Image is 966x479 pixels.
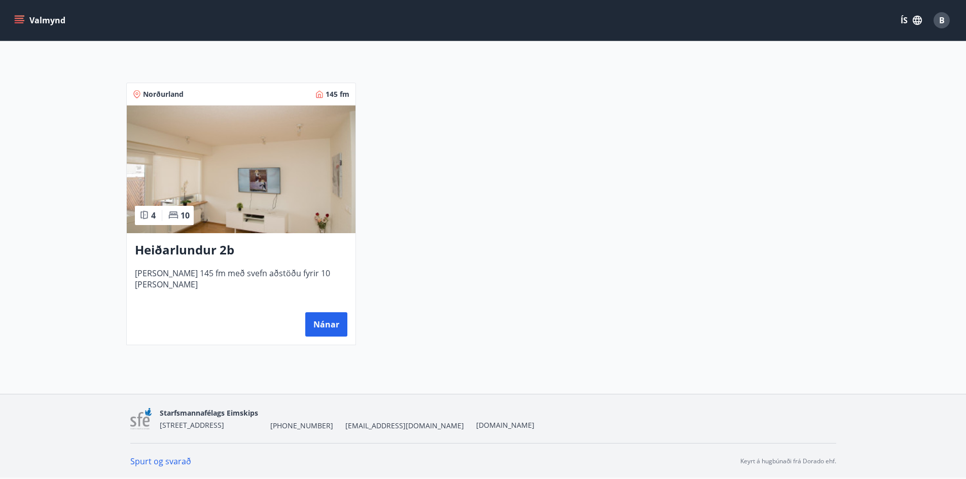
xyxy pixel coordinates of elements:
p: Keyrt á hugbúnaði frá Dorado ehf. [740,457,836,466]
h3: Heiðarlundur 2b [135,241,347,260]
span: 4 [151,210,156,221]
span: [STREET_ADDRESS] [160,420,224,430]
span: 10 [181,210,190,221]
span: Norðurland [143,89,184,99]
img: 7sa1LslLnpN6OqSLT7MqncsxYNiZGdZT4Qcjshc2.png [130,408,152,430]
button: menu [12,11,69,29]
button: ÍS [895,11,927,29]
span: [EMAIL_ADDRESS][DOMAIN_NAME] [345,421,464,431]
button: Nánar [305,312,347,337]
span: 145 fm [326,89,349,99]
span: B [939,15,945,26]
span: Starfsmannafélags Eimskips [160,408,258,418]
a: [DOMAIN_NAME] [476,420,534,430]
a: Spurt og svarað [130,456,191,467]
button: B [929,8,954,32]
img: Paella dish [127,105,355,233]
span: [PHONE_NUMBER] [270,421,333,431]
span: [PERSON_NAME] 145 fm með svefn aðstöðu fyrir 10 [PERSON_NAME] [135,268,347,301]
